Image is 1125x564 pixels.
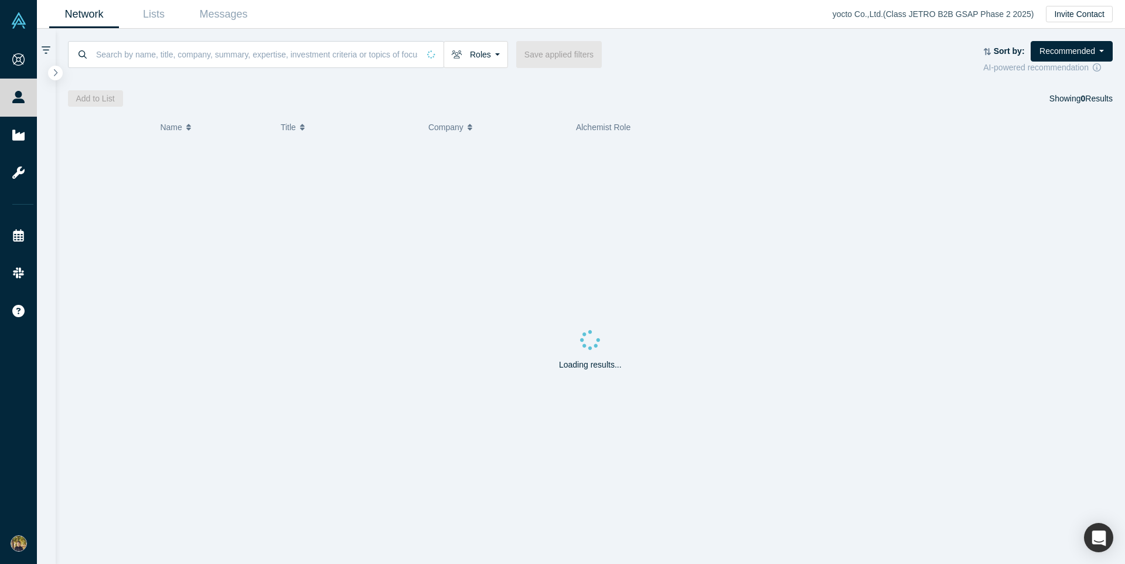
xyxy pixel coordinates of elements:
[428,115,564,140] button: Company
[95,40,419,68] input: Search by name, title, company, summary, expertise, investment criteria or topics of focus
[281,115,296,140] span: Title
[444,41,508,68] button: Roles
[1081,94,1113,103] span: Results
[11,12,27,29] img: Alchemist Vault Logo
[983,62,1113,74] div: AI-powered recommendation
[119,1,189,28] a: Lists
[428,115,463,140] span: Company
[576,123,630,132] span: Alchemist Role
[11,535,27,552] img: Takafumi Kawano's Account
[160,115,268,140] button: Name
[516,41,602,68] button: Save applied filters
[1081,94,1086,103] strong: 0
[1049,90,1113,107] div: Showing
[1046,6,1113,22] button: Invite Contact
[68,90,123,107] button: Add to List
[833,8,1046,21] div: yocto Co.,Ltd. ( Class JETRO B2B GSAP Phase 2 2025 )
[1031,41,1113,62] button: Recommended
[281,115,416,140] button: Title
[160,115,182,140] span: Name
[49,1,119,28] a: Network
[189,1,258,28] a: Messages
[994,46,1025,56] strong: Sort by:
[559,359,622,371] p: Loading results...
